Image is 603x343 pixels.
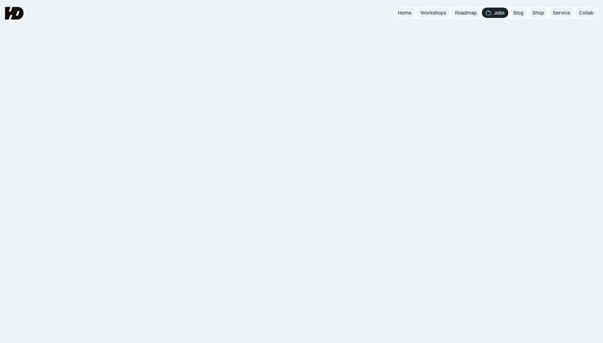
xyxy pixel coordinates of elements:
[549,8,574,18] a: Service
[575,8,597,18] a: Collab
[510,8,527,18] a: Blog
[553,9,570,16] div: Service
[532,9,544,16] div: Shop
[394,8,415,18] a: Home
[455,9,477,16] div: Roadmap
[494,9,505,16] div: Jobs
[420,9,446,16] div: Workshops
[529,8,548,18] a: Shop
[482,8,508,18] a: Jobs
[513,9,523,16] div: Blog
[417,8,450,18] a: Workshops
[398,9,411,16] div: Home
[451,8,481,18] a: Roadmap
[579,9,594,16] div: Collab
